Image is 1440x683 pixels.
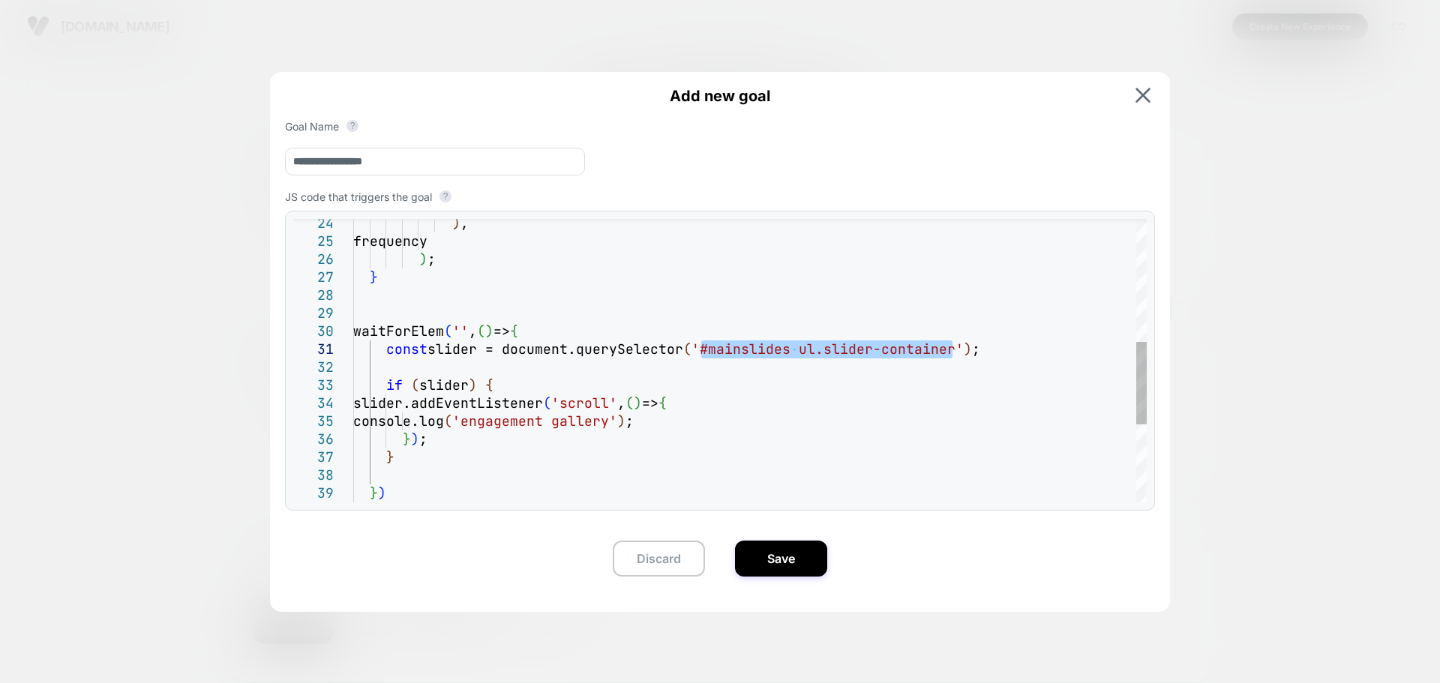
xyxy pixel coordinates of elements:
span: } [386,448,394,466]
span: ; [972,340,980,358]
span: slider.addEventListener [353,394,543,412]
span: ( [477,322,485,340]
span: , [617,394,625,412]
span: ( [543,394,551,412]
div: 39 [293,484,334,502]
span: 'scroll' [551,394,617,412]
span: ) [378,484,386,502]
span: ) [617,412,625,430]
span: } [370,484,378,502]
span: ) [485,322,493,340]
span: ) [411,430,419,448]
span: ( [444,322,452,340]
span: { [658,394,667,412]
div: 37 [293,448,334,466]
span: } [403,430,411,448]
span: ( [444,412,452,430]
span: '' [452,322,469,340]
div: 38 [293,466,334,484]
div: 29 [293,304,334,322]
div: 36 [293,430,334,448]
span: slider [419,376,469,394]
div: 34 [293,394,334,412]
span: => [493,322,510,340]
span: , [469,322,477,340]
div: 31 [293,340,334,358]
span: ; [625,412,634,430]
span: ) [964,340,972,358]
div: 30 [293,322,334,340]
span: ( [411,376,419,394]
span: ; [419,430,427,448]
span: if [386,376,403,394]
span: ( [625,394,634,412]
div: 33 [293,376,334,394]
div: 32 [293,358,334,376]
span: ) [469,376,477,394]
span: ( [683,340,691,358]
span: { [485,376,493,394]
span: ) [634,394,642,412]
span: const [386,340,427,358]
span: console.log [353,412,444,430]
span: => [642,394,658,412]
span: { [510,322,518,340]
span: waitForElem [353,322,444,340]
span: 'engagement gallery' [452,412,617,430]
span: slider = document.querySelector [427,340,683,358]
div: 35 [293,412,334,430]
span: '#mainslides ul.slider-container' [691,340,964,358]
